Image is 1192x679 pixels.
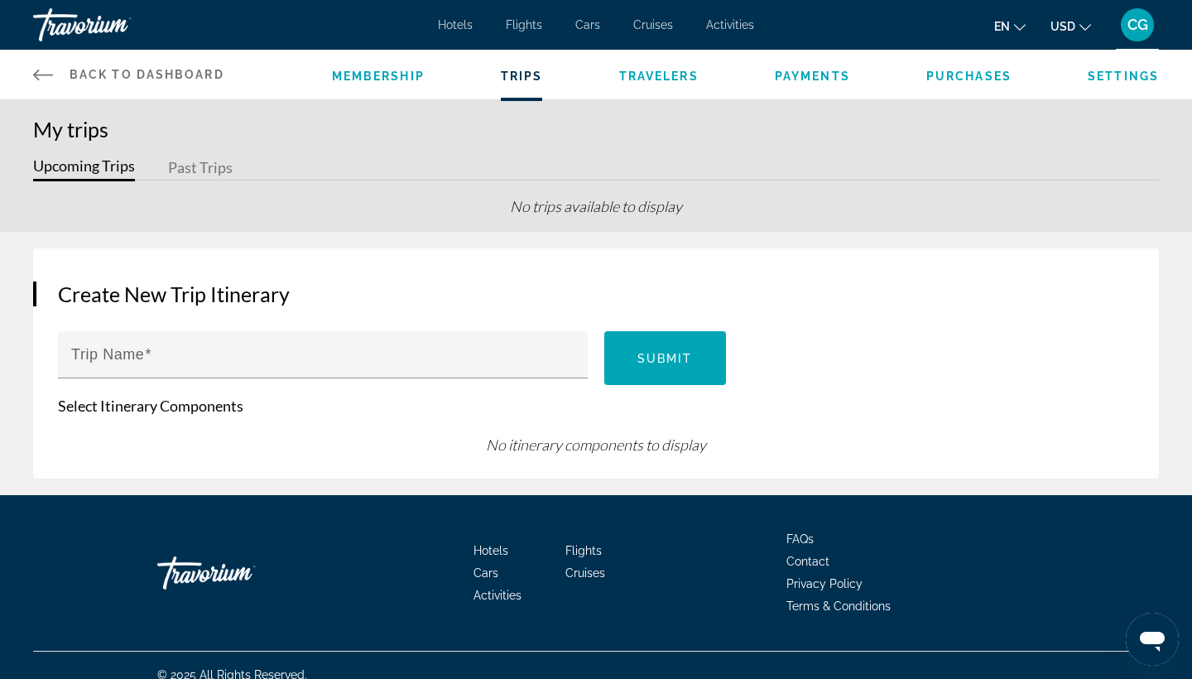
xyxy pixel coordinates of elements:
button: User Menu [1116,7,1159,42]
a: Hotels [438,18,473,31]
div: No itinerary components to display [58,436,1134,454]
a: Cars [575,18,600,31]
div: No trips available to display [33,197,1159,232]
a: Cruises [565,566,605,580]
a: Contact [786,555,829,568]
span: en [994,20,1010,33]
p: Select Itinerary Components [58,397,1134,415]
a: Cars [473,566,498,580]
span: Back to Dashboard [70,68,224,81]
a: Purchases [926,70,1012,83]
iframe: Button to launch messaging window [1126,613,1179,666]
a: Go Home [157,548,323,598]
a: Travelers [619,70,699,83]
mat-label: Trip Name [71,346,144,363]
a: Terms & Conditions [786,600,891,613]
a: Trips [501,70,543,83]
h1: My trips [33,117,1159,142]
a: Payments [775,70,850,83]
a: Back to Dashboard [33,50,224,99]
a: FAQs [786,532,814,546]
a: Settings [1088,70,1159,83]
button: Past Trips [168,156,233,181]
a: Activities [473,589,521,602]
a: Membership [332,70,425,83]
a: Flights [565,544,602,557]
a: Hotels [473,544,508,557]
button: Submit [604,331,726,385]
a: Travorium [33,3,199,46]
a: Cruises [633,18,673,31]
a: Activities [706,18,754,31]
span: CG [1127,17,1148,33]
span: USD [1050,20,1075,33]
button: Upcoming Trips [33,156,135,181]
span: Submit [637,352,693,365]
h3: Create New Trip Itinerary [58,282,1134,306]
a: Flights [506,18,542,31]
button: Change currency [1050,14,1091,38]
a: Privacy Policy [786,577,863,590]
button: Change language [994,14,1026,38]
